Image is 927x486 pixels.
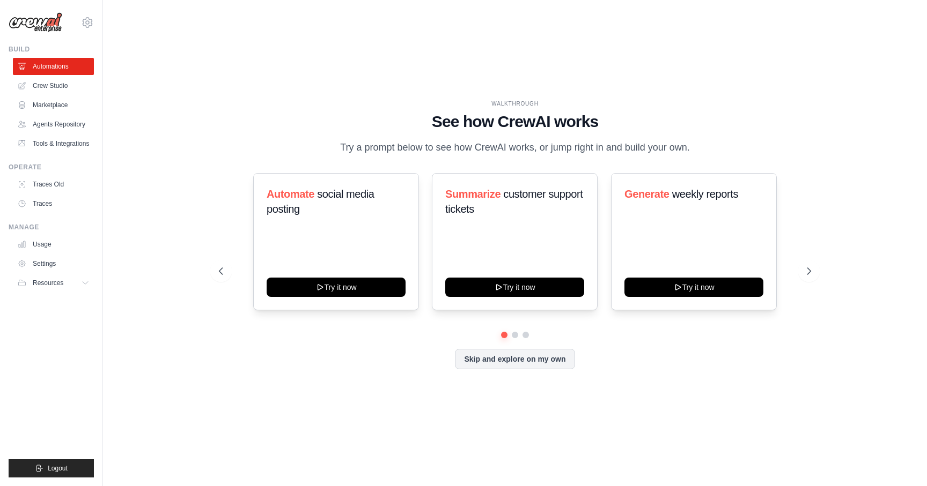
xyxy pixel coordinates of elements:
div: Operate [9,163,94,171]
div: Manage [9,223,94,231]
iframe: Chat Widget [873,435,927,486]
div: Build [9,45,94,54]
button: Skip and explore on my own [455,349,575,369]
button: Try it now [445,278,584,297]
img: Logo [9,12,62,33]
a: Usage [13,236,94,253]
button: Try it now [624,278,763,297]
a: Settings [13,255,94,272]
span: Automate [267,188,314,200]
a: Marketplace [13,96,94,114]
span: social media posting [267,188,374,215]
button: Resources [13,274,94,291]
span: Logout [48,464,68,473]
div: WALKTHROUGH [219,100,811,108]
a: Agents Repository [13,116,94,133]
a: Crew Studio [13,77,94,94]
p: Try a prompt below to see how CrewAI works, or jump right in and build your own. [335,140,695,155]
h1: See how CrewAI works [219,112,811,131]
span: Summarize [445,188,501,200]
span: Resources [33,279,63,287]
span: customer support tickets [445,188,583,215]
a: Automations [13,58,94,75]
span: Generate [624,188,669,200]
a: Tools & Integrations [13,135,94,152]
button: Logout [9,459,94,477]
button: Try it now [267,278,406,297]
a: Traces [13,195,94,212]
span: weekly reports [672,188,738,200]
a: Traces Old [13,176,94,193]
